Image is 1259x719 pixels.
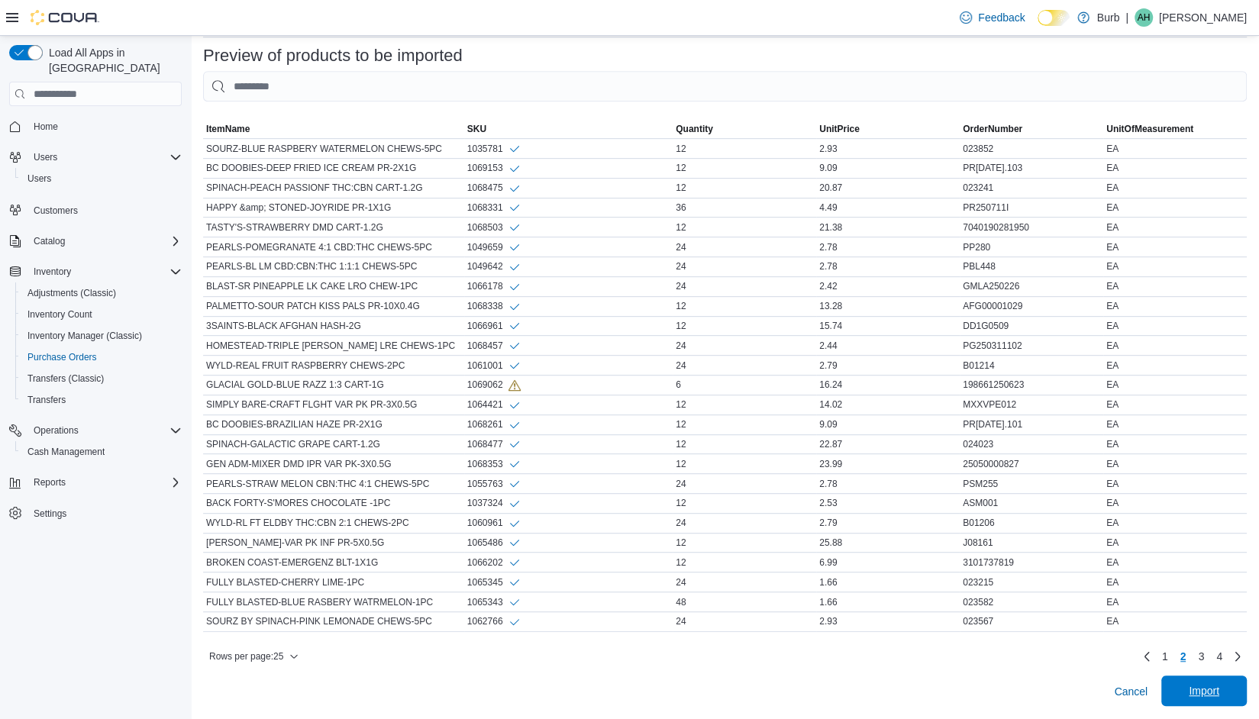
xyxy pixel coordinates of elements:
[15,282,188,304] button: Adjustments (Classic)
[673,376,816,394] div: 6
[960,159,1103,177] div: PR[DATE].103
[34,205,78,217] span: Customers
[960,553,1103,572] div: 3101737819
[508,458,521,470] svg: Info
[203,612,464,630] div: SOURZ BY SPINACH-PINK LEMONADE CHEWS-5PC
[673,356,816,375] div: 24
[34,266,71,278] span: Inventory
[467,615,521,628] div: 1062766
[960,376,1103,394] div: 198661250623
[508,556,521,569] svg: Info
[508,163,521,175] svg: Info
[1038,26,1038,27] span: Dark Mode
[1108,676,1154,707] button: Cancel
[508,182,521,195] svg: Info
[816,415,960,434] div: 9.09
[816,238,960,256] div: 2.78
[673,395,816,414] div: 12
[508,202,521,214] svg: Info
[816,395,960,414] div: 14.02
[209,650,283,663] span: Rows per page : 25
[673,573,816,592] div: 24
[467,320,521,333] div: 1066961
[15,304,188,325] button: Inventory Count
[203,47,463,65] h3: Preview of products to be imported
[673,218,816,237] div: 12
[21,305,98,324] a: Inventory Count
[27,473,182,492] span: Reports
[816,376,960,394] div: 16.24
[27,287,116,299] span: Adjustments (Classic)
[203,435,464,453] div: SPINACH-GALACTIC GRAPE CART-1.2G
[673,297,816,315] div: 12
[1103,337,1247,355] div: EA
[508,281,521,293] svg: Info
[673,514,816,532] div: 24
[467,556,521,569] div: 1066202
[816,120,960,138] button: UnitPrice
[1159,8,1247,27] p: [PERSON_NAME]
[464,120,673,138] button: SKU
[954,2,1031,33] a: Feedback
[467,497,521,510] div: 1037324
[508,438,521,450] svg: Info
[467,300,521,313] div: 1068338
[1180,649,1186,664] span: 2
[1103,297,1247,315] div: EA
[467,182,521,195] div: 1068475
[21,327,148,345] a: Inventory Manager (Classic)
[673,120,816,138] button: Quantity
[816,297,960,315] div: 13.28
[1114,684,1148,699] span: Cancel
[676,123,713,135] span: Quantity
[1192,644,1210,669] a: Page 3 of 4
[3,420,188,441] button: Operations
[203,317,464,335] div: 3SAINTS-BLACK AFGHAN HASH-2G
[467,477,521,490] div: 1055763
[1103,356,1247,375] div: EA
[27,504,182,523] span: Settings
[203,277,464,295] div: BLAST-SR PINEAPPLE LK CAKE LRO CHEW-1PC
[27,232,182,250] span: Catalog
[1198,649,1204,664] span: 3
[1162,649,1168,664] span: 1
[467,517,521,530] div: 1060961
[467,162,521,175] div: 1069153
[1103,376,1247,394] div: EA
[1103,553,1247,572] div: EA
[816,140,960,158] div: 2.93
[1103,475,1247,493] div: EA
[1103,140,1247,158] div: EA
[3,147,188,168] button: Users
[467,418,521,431] div: 1068261
[21,369,182,388] span: Transfers (Classic)
[15,441,188,463] button: Cash Management
[203,494,464,512] div: BACK FORTY-S'MORES CHOCOLATE -1PC
[1103,494,1247,512] div: EA
[203,71,1247,102] input: This is a search bar. As you type, the results lower in the page will automatically filter.
[203,573,464,592] div: FULLY BLASTED-CHERRY LIME-1PC
[27,505,73,523] a: Settings
[508,498,521,510] svg: Info
[203,337,464,355] div: HOMESTEAD-TRIPLE [PERSON_NAME] LRE CHEWS-1PC
[27,202,84,220] a: Customers
[1125,8,1128,27] p: |
[1156,644,1174,669] a: Page 1 of 4
[1103,612,1247,630] div: EA
[508,399,521,411] svg: Info
[3,198,188,221] button: Customers
[203,415,464,434] div: BC DOOBIES-BRAZILIAN HAZE PR-2X1G
[1103,179,1247,197] div: EA
[3,261,188,282] button: Inventory
[508,576,521,588] svg: Info
[1103,257,1247,276] div: EA
[15,389,188,411] button: Transfers
[1103,317,1247,335] div: EA
[816,553,960,572] div: 6.99
[1216,649,1222,664] span: 4
[508,419,521,431] svg: Info
[960,593,1103,611] div: 023582
[203,297,464,315] div: PALMETTO-SOUR PATCH KISS PALS PR-10X0.4G
[1103,277,1247,295] div: EA
[21,284,122,302] a: Adjustments (Classic)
